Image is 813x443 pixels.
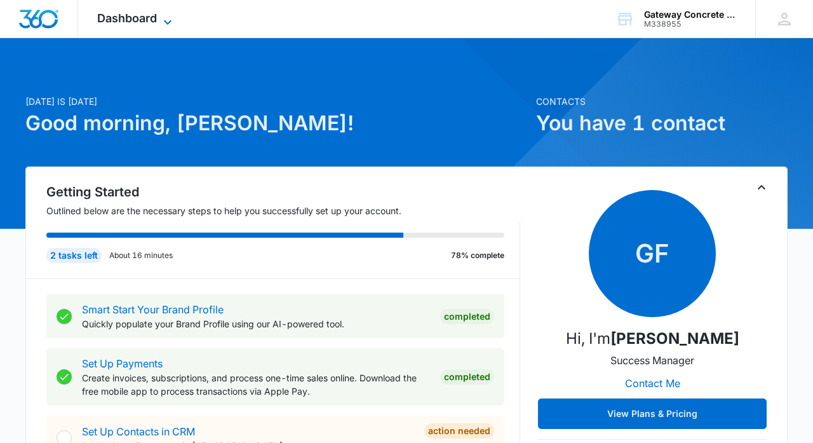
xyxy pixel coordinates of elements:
[25,95,528,108] p: [DATE] is [DATE]
[644,10,737,20] div: account name
[440,369,494,385] div: Completed
[536,95,788,108] p: Contacts
[589,190,716,317] span: GF
[538,399,767,429] button: View Plans & Pricing
[82,317,430,331] p: Quickly populate your Brand Profile using our AI-powered tool.
[25,108,528,139] h1: Good morning, [PERSON_NAME]!
[46,204,520,217] p: Outlined below are the necessary steps to help you successfully set up your account.
[754,180,769,195] button: Toggle Collapse
[451,250,504,261] p: 78% complete
[610,329,739,348] strong: [PERSON_NAME]
[612,368,693,399] button: Contact Me
[424,423,494,439] div: Action Needed
[536,108,788,139] h1: You have 1 contact
[46,182,520,201] h2: Getting Started
[82,425,195,438] a: Set Up Contacts in CRM
[566,327,739,350] p: Hi, I'm
[610,353,694,368] p: Success Manager
[644,20,737,29] div: account id
[440,309,494,324] div: Completed
[46,248,102,263] div: 2 tasks left
[82,303,224,316] a: Smart Start Your Brand Profile
[109,250,173,261] p: About 16 minutes
[97,11,157,25] span: Dashboard
[82,371,430,398] p: Create invoices, subscriptions, and process one-time sales online. Download the free mobile app t...
[82,357,163,370] a: Set Up Payments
